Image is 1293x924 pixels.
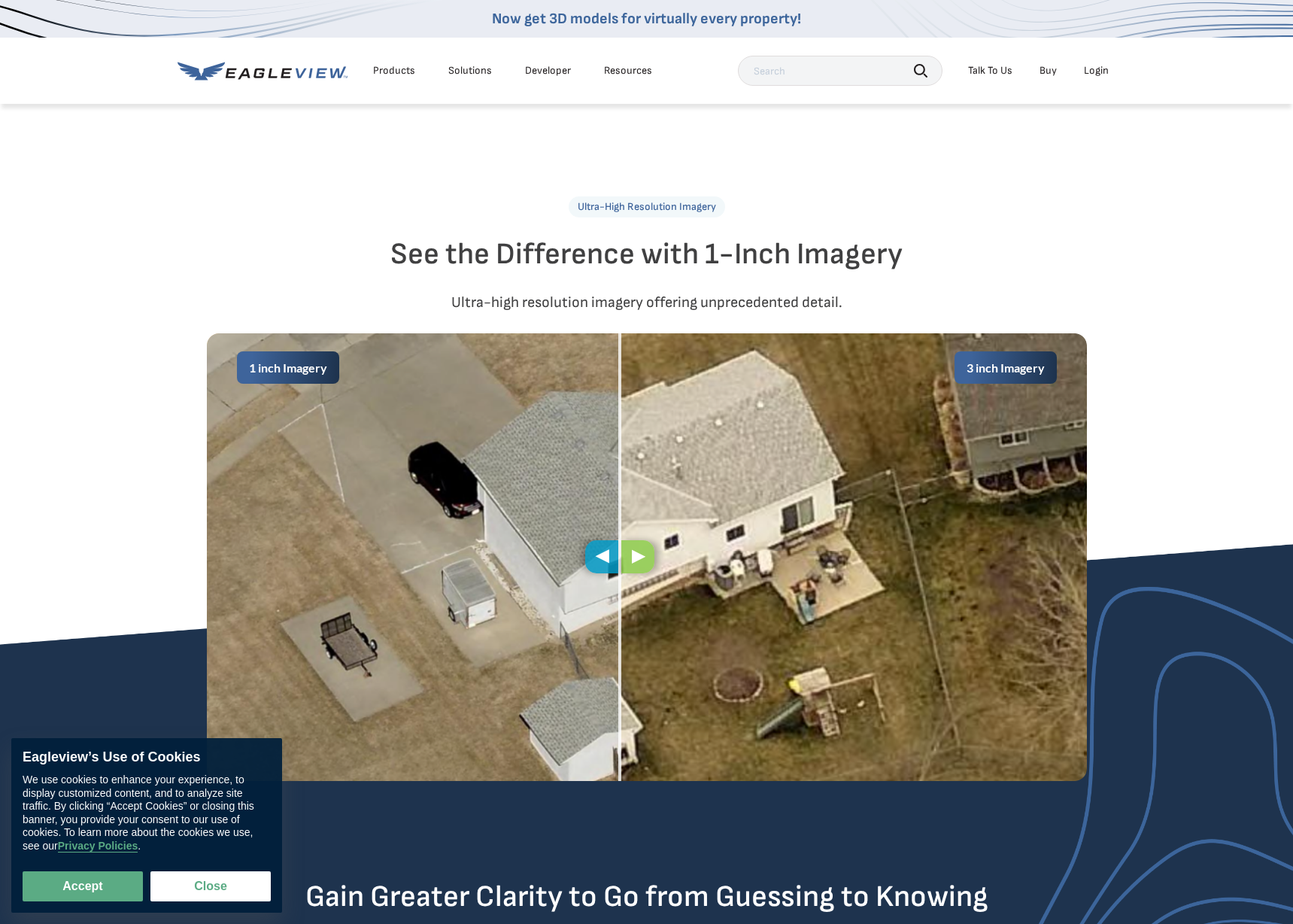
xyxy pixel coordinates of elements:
[525,64,571,78] a: Developer
[23,749,271,766] div: Eagleview’s Use of Cookies
[58,840,138,853] a: Privacy Policies
[373,64,415,78] div: Products
[955,351,1057,384] div: 3 inch Imagery
[569,196,725,217] p: Ultra-High Resolution Imagery
[492,10,801,28] a: Now get 3D models for virtually every property!
[23,871,143,901] button: Accept
[150,871,271,901] button: Close
[448,64,492,78] div: Solutions
[1040,64,1057,78] a: Buy
[738,56,942,86] input: Search
[237,351,339,384] div: 1 inch Imagery
[968,64,1012,78] div: Talk To Us
[604,64,652,78] div: Resources
[1084,64,1109,78] div: Login
[23,774,271,853] div: We use cookies to enhance your experience, to display customized content, and to analyze site tra...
